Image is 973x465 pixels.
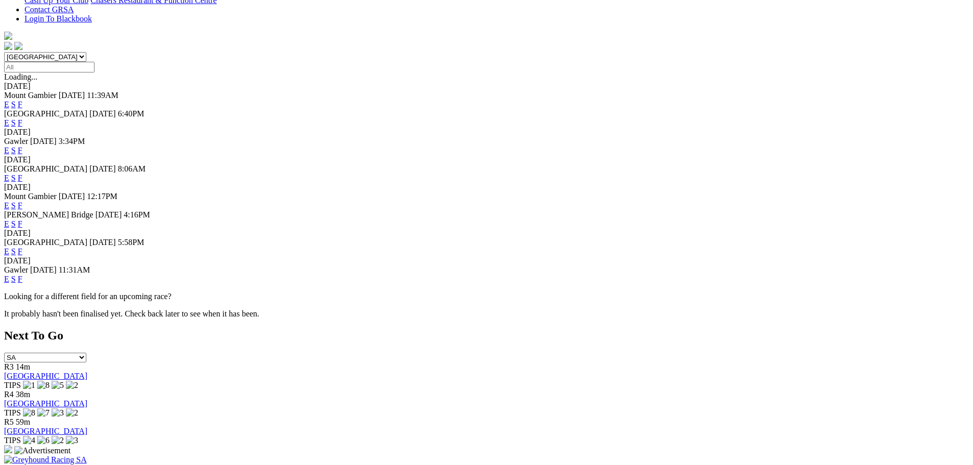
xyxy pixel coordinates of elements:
[18,118,22,127] a: F
[4,109,87,118] span: [GEOGRAPHIC_DATA]
[59,265,90,274] span: 11:31AM
[4,210,93,219] span: [PERSON_NAME] Bridge
[4,408,21,417] span: TIPS
[52,381,64,390] img: 5
[4,418,14,426] span: R5
[52,408,64,418] img: 3
[18,201,22,210] a: F
[14,446,70,455] img: Advertisement
[11,275,16,283] a: S
[4,265,28,274] span: Gawler
[4,229,969,238] div: [DATE]
[11,247,16,256] a: S
[11,219,16,228] a: S
[4,275,9,283] a: E
[23,408,35,418] img: 8
[4,399,87,408] a: [GEOGRAPHIC_DATA]
[124,210,150,219] span: 4:16PM
[4,436,21,445] span: TIPS
[11,118,16,127] a: S
[4,329,969,342] h2: Next To Go
[18,219,22,228] a: F
[4,381,21,389] span: TIPS
[18,100,22,109] a: F
[4,256,969,265] div: [DATE]
[4,128,969,137] div: [DATE]
[4,82,969,91] div: [DATE]
[16,390,30,399] span: 38m
[59,137,85,145] span: 3:34PM
[37,408,50,418] img: 7
[4,201,9,210] a: E
[59,91,85,100] span: [DATE]
[23,436,35,445] img: 4
[4,362,14,371] span: R3
[118,164,146,173] span: 8:06AM
[4,164,87,173] span: [GEOGRAPHIC_DATA]
[18,146,22,155] a: F
[4,118,9,127] a: E
[4,427,87,435] a: [GEOGRAPHIC_DATA]
[4,445,12,453] img: 15187_Greyhounds_GreysPlayCentral_Resize_SA_WebsiteBanner_300x115_2025.jpg
[11,100,16,109] a: S
[4,91,57,100] span: Mount Gambier
[4,372,87,380] a: [GEOGRAPHIC_DATA]
[4,137,28,145] span: Gawler
[25,5,74,14] a: Contact GRSA
[25,14,92,23] a: Login To Blackbook
[4,455,87,464] img: Greyhound Racing SA
[18,174,22,182] a: F
[89,109,116,118] span: [DATE]
[4,42,12,50] img: facebook.svg
[4,390,14,399] span: R4
[23,381,35,390] img: 1
[52,436,64,445] img: 2
[66,381,78,390] img: 2
[4,155,969,164] div: [DATE]
[16,418,30,426] span: 59m
[4,292,969,301] p: Looking for a different field for an upcoming race?
[89,238,116,247] span: [DATE]
[4,32,12,40] img: logo-grsa-white.png
[37,436,50,445] img: 6
[11,146,16,155] a: S
[118,109,145,118] span: 6:40PM
[4,146,9,155] a: E
[87,192,117,201] span: 12:17PM
[4,238,87,247] span: [GEOGRAPHIC_DATA]
[30,265,57,274] span: [DATE]
[66,408,78,418] img: 2
[4,174,9,182] a: E
[87,91,118,100] span: 11:39AM
[118,238,145,247] span: 5:58PM
[4,309,259,318] partial: It probably hasn't been finalised yet. Check back later to see when it has been.
[11,174,16,182] a: S
[66,436,78,445] img: 3
[14,42,22,50] img: twitter.svg
[89,164,116,173] span: [DATE]
[96,210,122,219] span: [DATE]
[16,362,30,371] span: 14m
[4,183,969,192] div: [DATE]
[4,72,37,81] span: Loading...
[4,247,9,256] a: E
[59,192,85,201] span: [DATE]
[37,381,50,390] img: 8
[11,201,16,210] a: S
[30,137,57,145] span: [DATE]
[4,219,9,228] a: E
[4,62,94,72] input: Select date
[4,100,9,109] a: E
[18,275,22,283] a: F
[4,192,57,201] span: Mount Gambier
[18,247,22,256] a: F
